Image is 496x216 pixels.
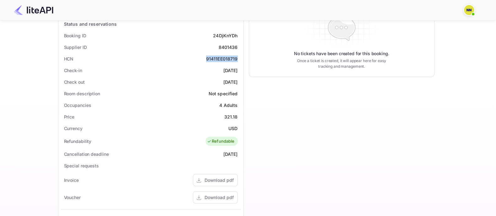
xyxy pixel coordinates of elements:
div: HCN [64,55,74,62]
div: Status and reservations [64,21,117,27]
div: Booking ID [64,32,86,39]
div: Refundability [64,138,92,145]
div: Special requests [64,162,99,169]
div: Price [64,113,75,120]
img: N/A N/A [464,5,474,15]
div: Room description [64,90,100,97]
div: Check out [64,79,85,85]
p: No tickets have been created for this booking. [294,50,389,57]
div: Invoice [64,177,79,183]
div: 321.18 [224,113,238,120]
div: Check-in [64,67,82,74]
div: Supplier ID [64,44,87,50]
p: Once a ticket is created, it will appear here for easy tracking and management. [292,58,391,69]
div: Cancellation deadline [64,151,109,157]
div: Currency [64,125,83,132]
div: Not specified [209,90,238,97]
div: 8401436 [218,44,237,50]
div: Voucher [64,194,81,201]
div: USD [228,125,237,132]
div: [DATE] [223,79,238,85]
div: Occupancies [64,102,91,108]
div: Refundable [207,138,235,145]
div: Download pdf [205,177,234,183]
div: [DATE] [223,67,238,74]
div: 24DjKnYDh [213,32,237,39]
div: [DATE] [223,151,238,157]
div: Download pdf [205,194,234,201]
img: LiteAPI Logo [14,5,53,15]
div: 91411EE018719 [206,55,238,62]
div: 4 Adults [219,102,237,108]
